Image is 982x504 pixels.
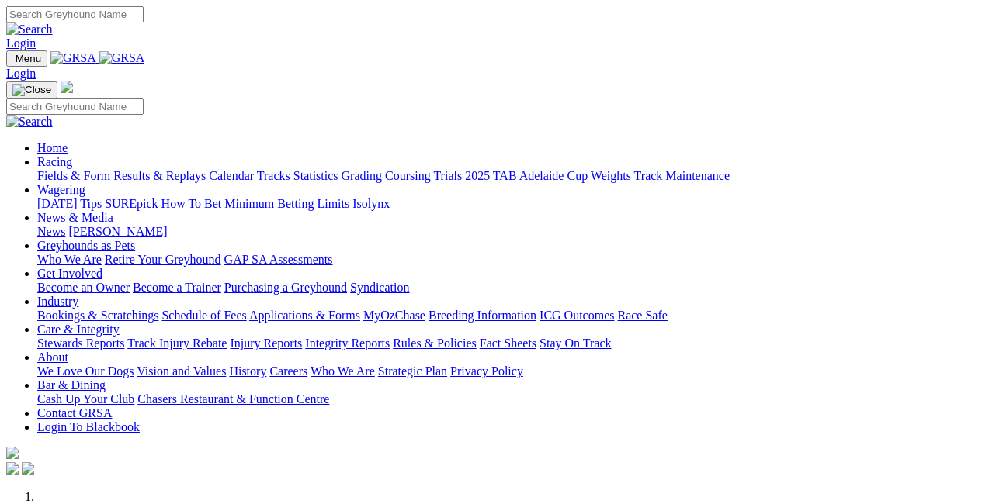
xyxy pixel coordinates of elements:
[6,22,53,36] img: Search
[37,253,102,266] a: Who We Are
[37,267,102,280] a: Get Involved
[37,295,78,308] a: Industry
[37,420,140,433] a: Login To Blackbook
[617,309,667,322] a: Race Safe
[350,281,409,294] a: Syndication
[137,364,226,378] a: Vision and Values
[6,447,19,459] img: logo-grsa-white.png
[37,392,134,406] a: Cash Up Your Club
[429,309,536,322] a: Breeding Information
[257,169,290,182] a: Tracks
[37,364,134,378] a: We Love Our Dogs
[37,281,976,295] div: Get Involved
[385,169,431,182] a: Coursing
[37,169,976,183] div: Racing
[105,253,221,266] a: Retire Your Greyhound
[363,309,425,322] a: MyOzChase
[311,364,375,378] a: Who We Are
[133,281,221,294] a: Become a Trainer
[37,392,976,406] div: Bar & Dining
[591,169,631,182] a: Weights
[37,169,110,182] a: Fields & Form
[37,183,85,196] a: Wagering
[393,337,477,350] a: Rules & Policies
[50,51,96,65] img: GRSA
[37,337,976,350] div: Care & Integrity
[6,50,47,67] button: Toggle navigation
[37,225,65,238] a: News
[22,462,34,475] img: twitter.svg
[37,225,976,239] div: News & Media
[61,81,73,93] img: logo-grsa-white.png
[6,81,57,98] button: Toggle navigation
[465,169,588,182] a: 2025 TAB Adelaide Cup
[113,169,206,182] a: Results & Replays
[378,364,447,378] a: Strategic Plan
[105,197,158,210] a: SUREpick
[433,169,462,182] a: Trials
[224,281,347,294] a: Purchasing a Greyhound
[161,197,222,210] a: How To Bet
[37,364,976,378] div: About
[37,239,135,252] a: Greyhounds as Pets
[352,197,390,210] a: Isolynx
[540,337,611,350] a: Stay On Track
[450,364,523,378] a: Privacy Policy
[37,281,130,294] a: Become an Owner
[37,309,976,323] div: Industry
[634,169,730,182] a: Track Maintenance
[37,406,112,419] a: Contact GRSA
[37,253,976,267] div: Greyhounds as Pets
[229,364,266,378] a: History
[230,337,302,350] a: Injury Reports
[6,36,36,50] a: Login
[6,67,36,80] a: Login
[6,6,144,22] input: Search
[99,51,145,65] img: GRSA
[37,350,68,364] a: About
[137,392,329,406] a: Chasers Restaurant & Function Centre
[480,337,536,350] a: Fact Sheets
[37,337,124,350] a: Stewards Reports
[37,141,68,154] a: Home
[37,211,113,224] a: News & Media
[37,155,72,168] a: Racing
[161,309,246,322] a: Schedule of Fees
[37,378,106,392] a: Bar & Dining
[293,169,338,182] a: Statistics
[37,197,976,211] div: Wagering
[209,169,254,182] a: Calendar
[6,462,19,475] img: facebook.svg
[224,197,349,210] a: Minimum Betting Limits
[540,309,614,322] a: ICG Outcomes
[6,115,53,129] img: Search
[127,337,227,350] a: Track Injury Rebate
[37,309,158,322] a: Bookings & Scratchings
[224,253,333,266] a: GAP SA Assessments
[305,337,390,350] a: Integrity Reports
[342,169,382,182] a: Grading
[68,225,167,238] a: [PERSON_NAME]
[6,98,144,115] input: Search
[16,53,41,64] span: Menu
[37,197,102,210] a: [DATE] Tips
[249,309,360,322] a: Applications & Forms
[269,364,307,378] a: Careers
[37,323,120,336] a: Care & Integrity
[12,84,51,96] img: Close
